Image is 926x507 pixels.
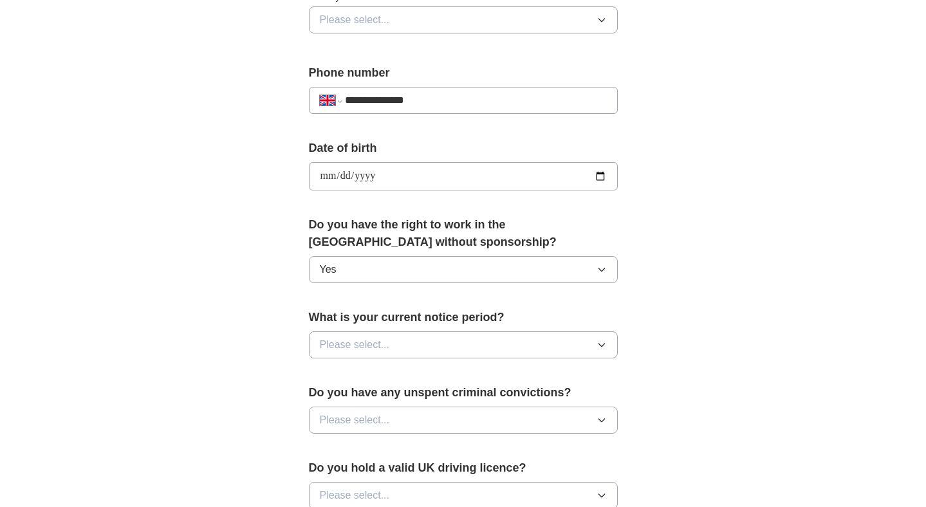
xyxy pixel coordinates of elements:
span: Please select... [320,12,390,28]
button: Please select... [309,331,618,358]
span: Please select... [320,412,390,428]
label: Phone number [309,64,618,82]
span: Please select... [320,337,390,353]
button: Please select... [309,407,618,434]
button: Please select... [309,6,618,33]
label: Do you have the right to work in the [GEOGRAPHIC_DATA] without sponsorship? [309,216,618,251]
button: Yes [309,256,618,283]
label: Date of birth [309,140,618,157]
label: Do you have any unspent criminal convictions? [309,384,618,401]
label: Do you hold a valid UK driving licence? [309,459,618,477]
label: What is your current notice period? [309,309,618,326]
span: Please select... [320,488,390,503]
span: Yes [320,262,337,277]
